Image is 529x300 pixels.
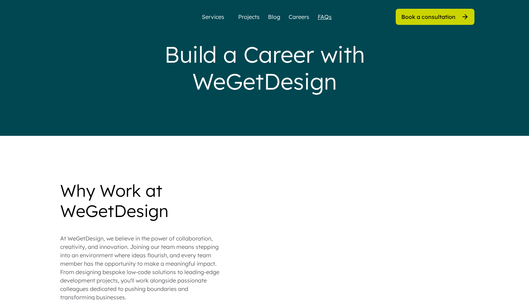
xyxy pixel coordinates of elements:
[55,11,133,23] img: yH5BAEAAAAALAAAAAABAAEAAAIBRAA7
[60,181,221,221] div: Why Work at WeGetDesign
[289,13,309,21] a: Careers
[199,14,227,20] div: Services
[238,13,260,21] a: Projects
[268,13,280,21] a: Blog
[401,13,456,21] div: Book a consultation
[318,13,332,21] a: FAQs
[125,41,404,95] div: Build a Career with WeGetDesign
